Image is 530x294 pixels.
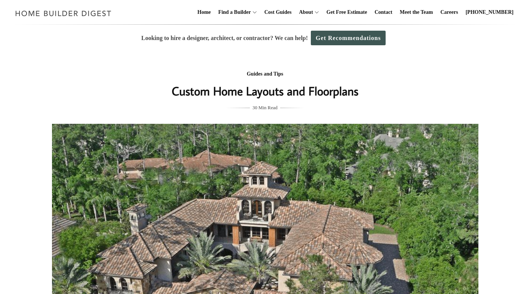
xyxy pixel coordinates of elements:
a: Cost Guides [261,0,295,24]
img: Home Builder Digest [12,6,115,21]
a: Meet the Team [397,0,436,24]
a: Careers [438,0,461,24]
a: Guides and Tips [247,71,284,77]
a: Find a Builder [215,0,251,24]
a: Get Free Estimate [324,0,370,24]
a: [PHONE_NUMBER] [463,0,517,24]
a: Contact [371,0,395,24]
h1: Custom Home Layouts and Floorplans [116,82,414,100]
a: Get Recommendations [311,31,386,45]
a: Home [194,0,214,24]
span: 30 Min Read [252,104,278,112]
a: About [296,0,313,24]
